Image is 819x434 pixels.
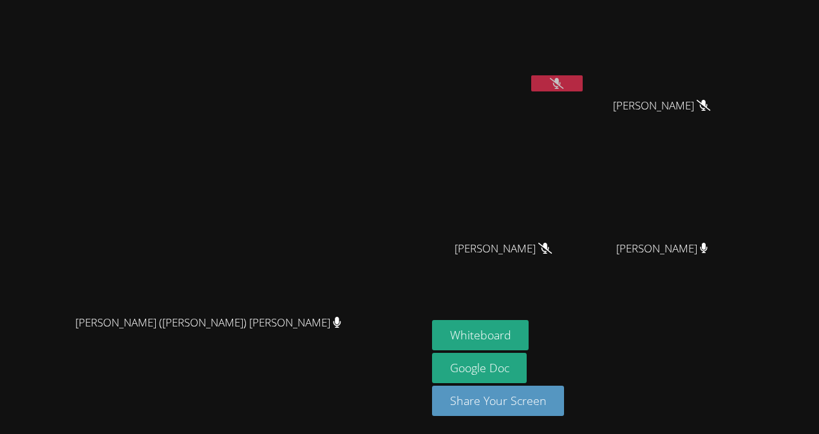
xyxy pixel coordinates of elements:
[432,353,527,383] a: Google Doc
[432,386,565,416] button: Share Your Screen
[455,240,552,258] span: [PERSON_NAME]
[432,320,529,350] button: Whiteboard
[616,240,708,258] span: [PERSON_NAME]
[75,314,341,332] span: [PERSON_NAME] ([PERSON_NAME]) [PERSON_NAME]
[613,97,710,115] span: [PERSON_NAME]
